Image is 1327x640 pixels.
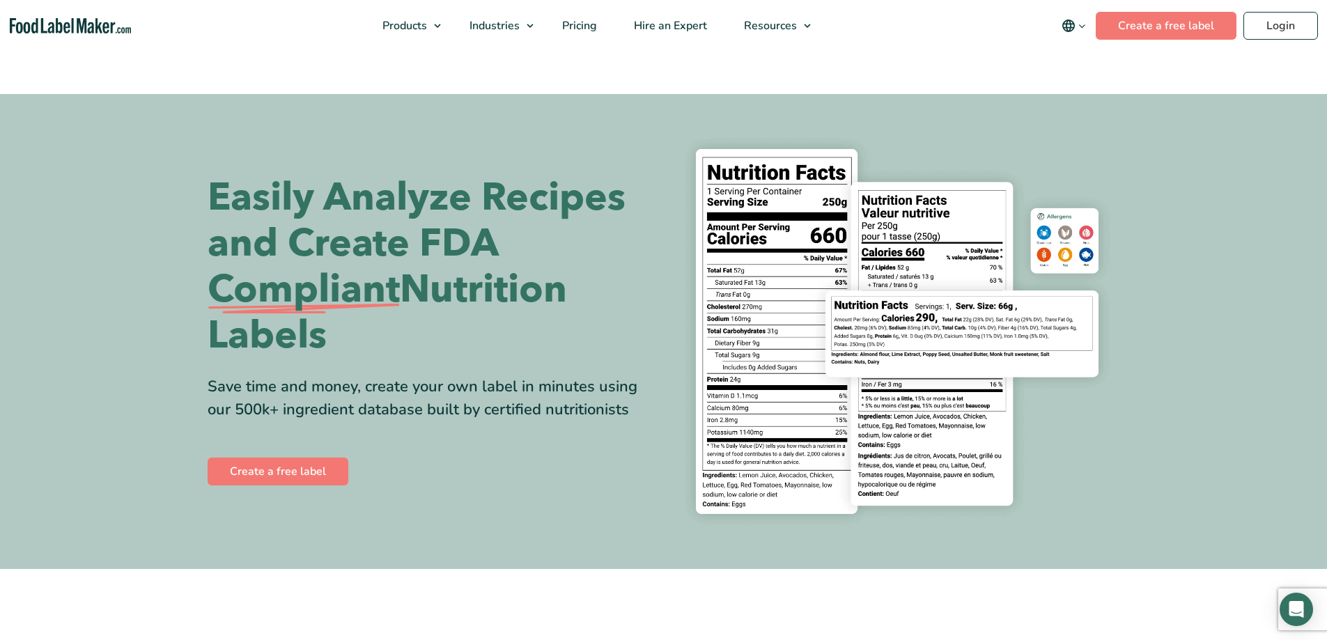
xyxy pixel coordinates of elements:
a: Create a free label [1096,12,1236,40]
span: Pricing [558,18,598,33]
div: Save time and money, create your own label in minutes using our 500k+ ingredient database built b... [208,375,653,421]
span: Industries [465,18,521,33]
span: Resources [740,18,798,33]
span: Hire an Expert [630,18,708,33]
div: Open Intercom Messenger [1280,593,1313,626]
span: Compliant [208,267,400,313]
h1: Easily Analyze Recipes and Create FDA Nutrition Labels [208,175,653,359]
span: Products [378,18,428,33]
a: Create a free label [208,458,348,485]
a: Login [1243,12,1318,40]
